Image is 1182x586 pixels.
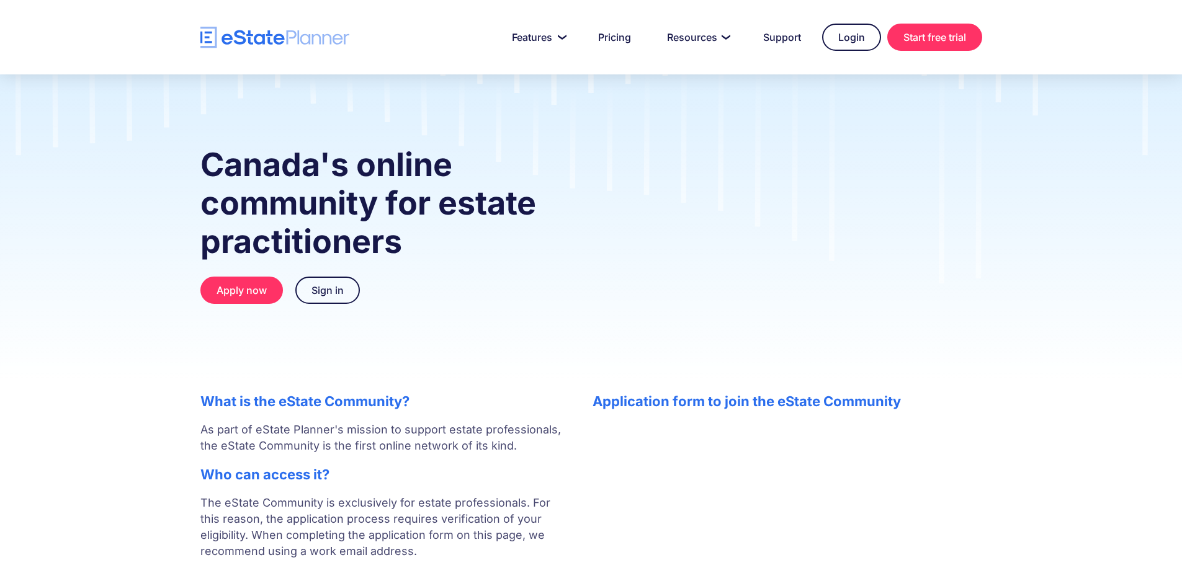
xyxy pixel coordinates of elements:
[200,495,568,575] p: The eState Community is exclusively for estate professionals. For this reason, the application pr...
[200,393,568,409] h2: What is the eState Community?
[583,25,646,50] a: Pricing
[652,25,742,50] a: Resources
[200,27,349,48] a: home
[295,277,360,304] a: Sign in
[748,25,816,50] a: Support
[200,277,283,304] a: Apply now
[593,393,982,409] h2: Application form to join the eState Community
[497,25,577,50] a: Features
[200,422,568,454] p: As part of eState Planner's mission to support estate professionals, the eState Community is the ...
[200,145,536,261] strong: Canada's online community for estate practitioners
[822,24,881,51] a: Login
[200,466,568,482] h2: Who can access it?
[887,24,982,51] a: Start free trial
